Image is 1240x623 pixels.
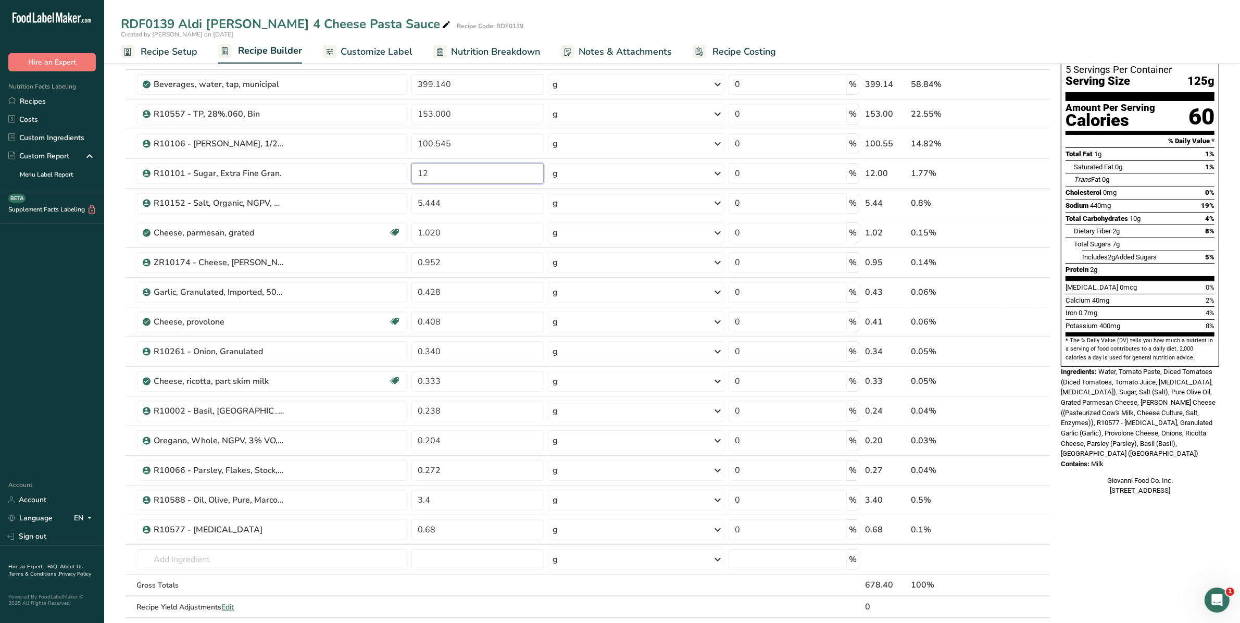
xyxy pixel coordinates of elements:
[154,464,284,477] div: R10066 - Parsley, Flakes, Stock, [DATE]
[865,256,907,269] div: 0.95
[865,108,907,120] div: 153.00
[553,345,558,358] div: g
[154,405,284,417] div: R10002 - Basil, [GEOGRAPHIC_DATA], Whole, [DATE]
[154,375,284,388] div: Cheese, ricotta, part skim milk
[865,167,907,180] div: 12.00
[1205,253,1214,261] span: 5%
[553,108,558,120] div: g
[1079,309,1097,317] span: 0.7mg
[911,197,998,209] div: 0.8%
[1188,103,1214,131] div: 60
[222,602,234,612] span: Edit
[1092,296,1109,304] span: 40mg
[121,15,453,33] div: RDF0139 Aldi [PERSON_NAME] 4 Cheese Pasta Sauce
[553,227,558,239] div: g
[553,553,558,566] div: g
[1066,322,1098,330] span: Potassium
[553,464,558,477] div: g
[865,375,907,388] div: 0.33
[1205,227,1214,235] span: 8%
[911,286,998,298] div: 0.06%
[154,524,284,536] div: R10577 - [MEDICAL_DATA]
[553,138,558,150] div: g
[1206,322,1214,330] span: 8%
[1205,150,1214,158] span: 1%
[553,316,558,328] div: g
[137,602,408,613] div: Recipe Yield Adjustments
[154,494,284,506] div: R10588 - Oil, Olive, Pure, Marconi
[1066,266,1088,273] span: Protein
[1066,283,1118,291] span: [MEDICAL_DATA]
[1066,75,1130,88] span: Serving Size
[553,494,558,506] div: g
[1066,202,1088,209] span: Sodium
[1099,322,1120,330] span: 400mg
[865,345,907,358] div: 0.34
[154,434,284,447] div: Oregano, Whole, NGPV, 3% VO, 20#/bag, 480#/plt
[1090,266,1097,273] span: 2g
[238,44,302,58] span: Recipe Builder
[154,167,284,180] div: R10101 - Sugar, Extra Fine Gran.
[1066,135,1214,147] section: % Daily Value *
[1061,368,1216,458] span: Water, Tomato Paste, Diced Tomatoes (Diced Tomatoes, Tomato Juice, [MEDICAL_DATA], [MEDICAL_DATA]...
[1066,65,1214,75] div: 5 Servings Per Container
[154,286,284,298] div: Garlic, Granulated, Imported, 50#/box, 2000#/plt
[1206,309,1214,317] span: 4%
[911,434,998,447] div: 0.03%
[154,197,284,209] div: R10152 - Salt, Organic, NGPV, US Salt
[1205,163,1214,171] span: 1%
[1061,476,1219,496] div: Giovanni Food Co. Inc. [STREET_ADDRESS]
[8,563,45,570] a: Hire an Expert .
[1066,215,1128,222] span: Total Carbohydrates
[865,524,907,536] div: 0.68
[1074,176,1100,183] span: Fat
[154,256,284,269] div: ZR10174 - Cheese, [PERSON_NAME], Grated
[1187,75,1214,88] span: 125g
[911,524,998,536] div: 0.1%
[8,563,83,578] a: About Us .
[8,151,69,161] div: Custom Report
[9,570,59,578] a: Terms & Conditions .
[1205,588,1230,613] iframe: Intercom live chat
[553,78,558,91] div: g
[911,464,998,477] div: 0.04%
[911,345,998,358] div: 0.05%
[1066,103,1155,113] div: Amount Per Serving
[911,494,998,506] div: 0.5%
[1061,460,1089,468] span: Contains:
[553,256,558,269] div: g
[8,594,96,606] div: Powered By FoodLabelMaker © 2025 All Rights Reserved
[47,563,60,570] a: FAQ .
[865,316,907,328] div: 0.41
[137,549,408,570] input: Add Ingredient
[218,39,302,64] a: Recipe Builder
[1226,588,1234,596] span: 1
[1066,113,1155,128] div: Calories
[74,512,96,525] div: EN
[865,434,907,447] div: 0.20
[911,256,998,269] div: 0.14%
[865,138,907,150] div: 100.55
[553,286,558,298] div: g
[553,524,558,536] div: g
[154,345,284,358] div: R10261 - Onion, Granulated
[1066,189,1101,196] span: Cholesterol
[8,509,53,527] a: Language
[121,30,233,39] span: Created by [PERSON_NAME] on [DATE]
[1201,202,1214,209] span: 19%
[141,45,197,59] span: Recipe Setup
[154,108,284,120] div: R10557 - TP, 28%.060, Bin
[553,197,558,209] div: g
[1205,189,1214,196] span: 0%
[865,494,907,506] div: 3.40
[433,40,540,64] a: Nutrition Breakdown
[8,53,96,71] button: Hire an Expert
[693,40,776,64] a: Recipe Costing
[1074,227,1111,235] span: Dietary Fiber
[59,570,91,578] a: Privacy Policy
[865,227,907,239] div: 1.02
[579,45,672,59] span: Notes & Attachments
[457,21,523,31] div: Recipe Code: RDF0139
[1082,253,1157,261] span: Includes Added Sugars
[561,40,672,64] a: Notes & Attachments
